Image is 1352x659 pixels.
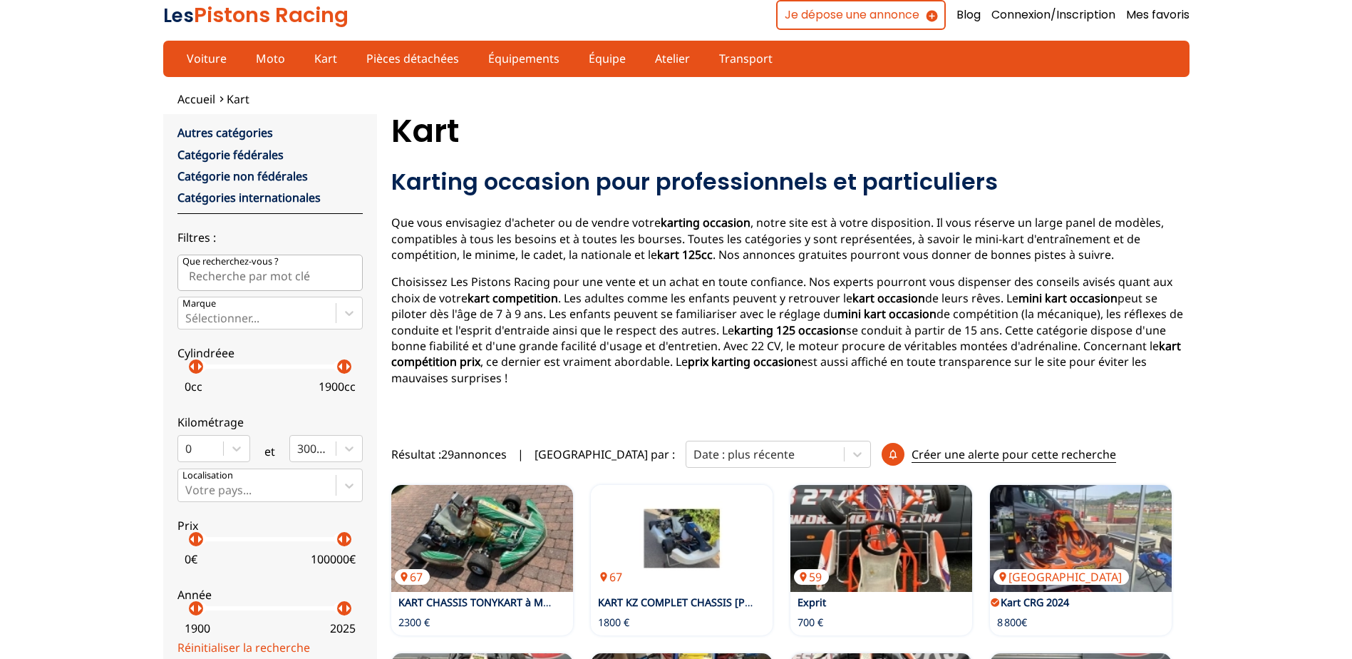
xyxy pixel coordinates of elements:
a: Accueil [177,91,215,107]
p: Marque [182,297,216,310]
p: arrow_left [184,358,201,375]
a: Kart CRG 2024[GEOGRAPHIC_DATA] [990,485,1172,592]
p: 8 800€ [997,615,1027,630]
img: Kart CRG 2024 [990,485,1172,592]
p: 67 [395,569,430,585]
a: KART CHASSIS TONYKART à MOTEUR IAME X3067 [391,485,573,592]
p: arrow_right [191,358,208,375]
p: arrow_left [184,531,201,548]
h1: Kart [391,114,1190,148]
strong: prix karting occasion [688,354,801,369]
a: Autres catégories [177,125,273,141]
p: Kilométrage [177,414,363,430]
p: Que vous envisagiez d'acheter ou de vendre votre , notre site est à votre disposition. Il vous ré... [391,215,1190,262]
a: Mes favoris [1126,7,1190,23]
a: Réinitialiser la recherche [177,640,310,655]
p: arrow_left [332,358,349,375]
img: Exprit [790,485,972,592]
strong: kart 125cc [657,247,713,262]
strong: karting occasion [661,215,750,230]
img: KART CHASSIS TONYKART à MOTEUR IAME X30 [391,485,573,592]
p: 100000 € [311,551,356,567]
a: Connexion/Inscription [991,7,1115,23]
a: Blog [956,7,981,23]
strong: karting 125 occasion [734,322,846,338]
p: arrow_right [339,600,356,617]
p: 700 € [798,615,823,630]
span: Les [163,3,194,29]
a: Pièces détachées [357,46,468,71]
p: Année [177,587,363,603]
p: 59 [794,569,829,585]
input: MarqueSélectionner... [185,312,188,325]
p: 2300 € [398,615,430,630]
img: KART KZ COMPLET CHASSIS HAASE + MOTEUR PAVESI [591,485,773,592]
a: Transport [710,46,782,71]
h2: Karting occasion pour professionnels et particuliers [391,168,1190,196]
a: KART KZ COMPLET CHASSIS HAASE + MOTEUR PAVESI67 [591,485,773,592]
p: Filtres : [177,230,363,245]
p: Cylindréee [177,345,363,361]
a: Équipe [579,46,635,71]
a: Équipements [479,46,569,71]
a: KART KZ COMPLET CHASSIS [PERSON_NAME] + MOTEUR PAVESI [598,596,905,609]
strong: mini kart occasion [1018,290,1118,306]
p: [GEOGRAPHIC_DATA] par : [535,446,675,462]
a: Catégorie fédérales [177,147,284,163]
strong: kart compétition prix [391,338,1181,369]
p: 2025 [330,620,356,636]
p: [GEOGRAPHIC_DATA] [994,569,1129,585]
p: Prix [177,518,363,533]
a: Moto [247,46,294,71]
p: 1900 [185,620,210,636]
a: LesPistons Racing [163,1,349,29]
p: arrow_left [332,600,349,617]
a: Voiture [177,46,236,71]
span: | [517,446,524,462]
a: Kart [305,46,346,71]
a: Exprit [798,596,826,609]
p: arrow_right [191,531,208,548]
strong: kart occasion [852,290,925,306]
input: Que recherchez-vous ? [177,255,363,290]
p: 0 € [185,551,197,567]
p: arrow_right [191,600,208,617]
input: 0 [185,442,188,455]
p: et [264,444,275,459]
input: 300000 [297,442,300,455]
strong: kart competition [468,290,558,306]
a: Atelier [646,46,699,71]
p: 1800 € [598,615,629,630]
p: Créer une alerte pour cette recherche [912,446,1116,463]
input: Votre pays... [185,484,188,496]
p: Que recherchez-vous ? [182,255,279,268]
span: Résultat : 29 annonces [391,446,507,462]
p: arrow_right [339,531,356,548]
p: arrow_right [339,358,356,375]
p: Localisation [182,469,233,482]
p: arrow_left [332,531,349,548]
a: Catégories internationales [177,190,321,205]
a: Exprit59 [790,485,972,592]
a: Kart [227,91,249,107]
p: arrow_left [184,600,201,617]
p: Choisissez Les Pistons Racing pour une vente et un achat en toute confiance. Nos experts pourront... [391,274,1190,386]
p: 67 [594,569,629,585]
strong: mini kart occasion [837,306,936,322]
a: KART CHASSIS TONYKART à MOTEUR IAME X30 [398,596,624,609]
p: 0 cc [185,379,202,394]
p: 1900 cc [319,379,356,394]
a: Kart CRG 2024 [1001,596,1069,609]
a: Catégorie non fédérales [177,168,308,184]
